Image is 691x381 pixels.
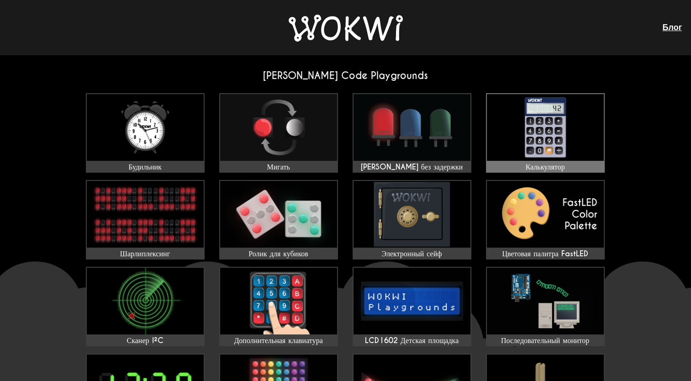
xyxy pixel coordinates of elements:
[487,249,604,259] div: Цветовая палитра FastLED
[87,268,204,334] img: Сканер I²C
[487,181,604,248] img: Цветовая палитра FastLED
[220,249,337,259] div: Ролик для кубиков
[353,249,470,259] div: Электронный сейф
[289,15,403,42] img: Вокви
[219,93,338,173] a: Мигать
[219,180,338,259] a: Ролик для кубиков
[219,267,338,346] a: Дополнительная клавиатура
[353,163,470,172] div: [PERSON_NAME] без задержки
[87,336,204,345] div: Сканер I²C
[486,267,605,346] a: Последовательный монитор
[353,94,470,161] img: Мигайте без задержки
[353,336,470,345] div: LCD1602 Детская площадка
[487,268,604,334] img: Последовательный монитор
[79,69,613,82] h2: [PERSON_NAME] Code Playgrounds
[353,267,471,346] a: LCD1602 Детская площадка
[220,336,337,345] div: Дополнительная клавиатура
[87,181,204,248] img: Шарлиплексинг
[353,93,471,173] a: [PERSON_NAME] без задержки
[87,249,204,259] div: Шарлиплексинг
[220,268,337,334] img: Дополнительная клавиатура
[86,180,205,259] a: Шарлиплексинг
[220,163,337,172] div: Мигать
[353,181,470,248] img: Электронный сейф
[662,22,682,32] a: Блог
[487,163,604,172] div: Калькулятор
[87,163,204,172] div: Будильник
[353,268,470,334] img: LCD1602 Детская площадка
[87,94,204,161] img: Будильник
[353,180,471,259] a: Электронный сейф
[486,180,605,259] a: Цветовая палитра FastLED
[486,93,605,173] a: Калькулятор
[86,267,205,346] a: Сканер I²C
[487,94,604,161] img: Калькулятор
[487,336,604,345] div: Последовательный монитор
[220,94,337,161] img: Мигать
[220,181,337,248] img: Ролик для кубиков
[86,93,205,173] a: Будильник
